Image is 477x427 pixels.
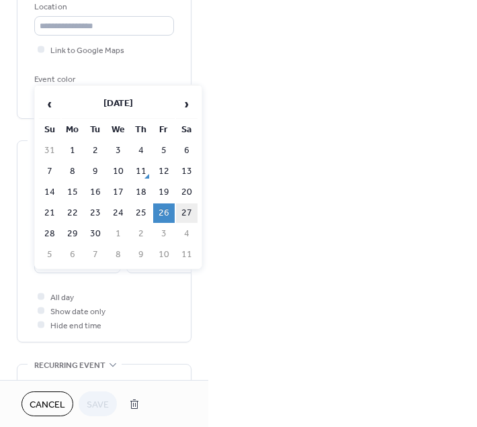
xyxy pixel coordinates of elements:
[107,224,129,244] td: 1
[85,141,106,160] td: 2
[50,291,74,305] span: All day
[62,90,175,119] th: [DATE]
[107,245,129,265] td: 8
[62,162,83,181] td: 8
[176,183,198,202] td: 20
[130,224,152,244] td: 2
[177,91,197,117] span: ›
[39,245,60,265] td: 5
[50,319,101,333] span: Hide end time
[107,141,129,160] td: 3
[50,305,105,319] span: Show date only
[39,224,60,244] td: 28
[39,120,60,140] th: Su
[39,203,60,223] td: 21
[107,162,129,181] td: 10
[85,224,106,244] td: 30
[85,162,106,181] td: 9
[176,120,198,140] th: Sa
[153,203,175,223] td: 26
[153,245,175,265] td: 10
[40,91,60,117] span: ‹
[176,141,198,160] td: 6
[176,224,198,244] td: 4
[85,183,106,202] td: 16
[153,120,175,140] th: Fr
[62,183,83,202] td: 15
[85,203,106,223] td: 23
[62,245,83,265] td: 6
[21,391,73,416] button: Cancel
[130,183,152,202] td: 18
[153,162,175,181] td: 12
[153,183,175,202] td: 19
[130,162,152,181] td: 11
[34,359,105,373] span: Recurring event
[107,203,129,223] td: 24
[130,245,152,265] td: 9
[130,141,152,160] td: 4
[39,183,60,202] td: 14
[85,245,106,265] td: 7
[62,141,83,160] td: 1
[130,203,152,223] td: 25
[153,141,175,160] td: 5
[176,162,198,181] td: 13
[62,203,83,223] td: 22
[130,120,152,140] th: Th
[50,44,124,58] span: Link to Google Maps
[153,224,175,244] td: 3
[176,245,198,265] td: 11
[85,120,106,140] th: Tu
[62,120,83,140] th: Mo
[39,141,60,160] td: 31
[107,183,129,202] td: 17
[107,120,129,140] th: We
[62,224,83,244] td: 29
[39,162,60,181] td: 7
[34,73,135,87] div: Event color
[30,398,65,412] span: Cancel
[176,203,198,223] td: 27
